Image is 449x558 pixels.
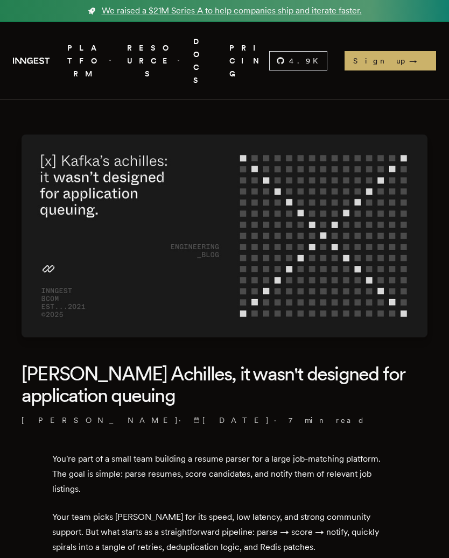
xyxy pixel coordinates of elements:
[22,135,427,337] img: Featured image for Kafka's Achilles, it wasn't designed for application queuing blog post
[409,55,427,66] span: →
[125,41,180,81] span: RESOURCES
[52,510,397,555] p: Your team picks [PERSON_NAME] for its speed, low latency, and strong community support. But what ...
[22,363,427,406] h1: [PERSON_NAME] Achilles, it wasn't designed for application queuing
[345,51,436,70] a: Sign up
[125,35,180,87] button: RESOURCES
[102,4,362,17] span: We raised a $21M Series A to help companies ship and iterate faster.
[289,415,365,426] span: 7 min read
[52,451,397,497] p: You're part of a small team building a resume parser for a large job-matching platform. The goal ...
[229,35,269,87] a: PRICING
[62,35,112,87] button: PLATFORM
[289,55,325,66] span: 4.9 K
[193,415,270,426] span: [DATE]
[22,415,427,426] p: [PERSON_NAME] · ·
[62,41,112,81] span: PLATFORM
[193,35,216,87] a: DOCS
